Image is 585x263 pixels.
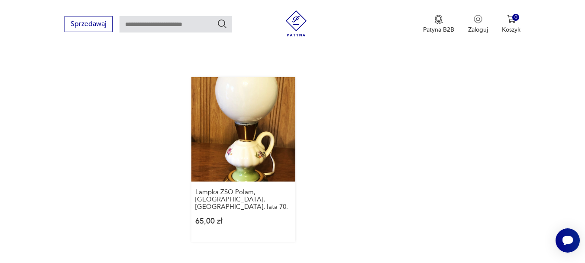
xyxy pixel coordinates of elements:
[434,15,443,24] img: Ikona medalu
[468,26,488,34] p: Zaloguj
[502,26,520,34] p: Koszyk
[474,15,482,23] img: Ikonka użytkownika
[65,16,113,32] button: Sprzedawaj
[195,188,291,211] h3: Lampka ZSO Polam, [GEOGRAPHIC_DATA], [GEOGRAPHIC_DATA], lata 70.
[217,19,227,29] button: Szukaj
[283,10,309,36] img: Patyna - sklep z meblami i dekoracjami vintage
[502,15,520,34] button: 0Koszyk
[191,77,295,241] a: Lampka ZSO Polam, Poznań, Polska, lata 70.Lampka ZSO Polam, [GEOGRAPHIC_DATA], [GEOGRAPHIC_DATA],...
[423,26,454,34] p: Patyna B2B
[423,15,454,34] a: Ikona medaluPatyna B2B
[512,14,520,21] div: 0
[423,15,454,34] button: Patyna B2B
[556,228,580,253] iframe: Smartsupp widget button
[195,218,291,225] p: 65,00 zł
[65,22,113,28] a: Sprzedawaj
[468,15,488,34] button: Zaloguj
[507,15,516,23] img: Ikona koszyka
